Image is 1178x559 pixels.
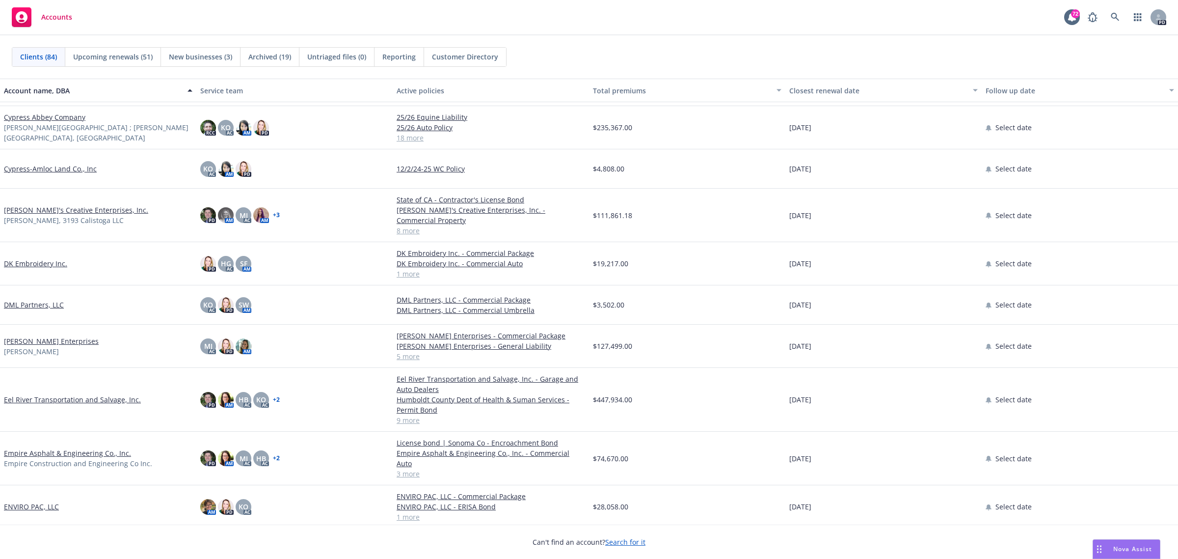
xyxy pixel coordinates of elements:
[1093,539,1160,559] button: Nova Assist
[218,207,234,223] img: photo
[4,448,131,458] a: Empire Asphalt & Engineering Co., Inc.
[397,225,585,236] a: 8 more
[240,258,247,269] span: SF
[789,341,811,351] span: [DATE]
[789,394,811,405] span: [DATE]
[4,346,59,357] span: [PERSON_NAME]
[593,453,628,464] span: $74,670.00
[785,79,982,102] button: Closest renewal date
[1113,545,1152,553] span: Nova Assist
[73,52,153,62] span: Upcoming renewals (51)
[995,258,1032,269] span: Select date
[4,164,97,174] a: Cypress-Amloc Land Co., Inc
[169,52,232,62] span: New businesses (3)
[4,502,59,512] a: ENVIRO PAC, LLC
[397,205,585,225] a: [PERSON_NAME]'s Creative Enterprises, Inc. - Commercial Property
[397,295,585,305] a: DML Partners, LLC - Commercial Package
[789,300,811,310] span: [DATE]
[533,537,645,547] span: Can't find an account?
[200,85,389,96] div: Service team
[397,269,585,279] a: 1 more
[218,392,234,408] img: photo
[789,164,811,174] span: [DATE]
[218,297,234,313] img: photo
[4,300,64,310] a: DML Partners, LLC
[248,52,291,62] span: Archived (19)
[4,215,124,225] span: [PERSON_NAME], 3193 Calistoga LLC
[789,210,811,221] span: [DATE]
[1105,7,1125,27] a: Search
[397,195,585,205] a: State of CA - Contractor's License Bond
[239,394,248,405] span: HB
[397,122,585,133] a: 25/26 Auto Policy
[200,256,216,272] img: photo
[995,122,1032,133] span: Select date
[1128,7,1148,27] a: Switch app
[593,210,632,221] span: $111,861.18
[995,300,1032,310] span: Select date
[221,122,231,133] span: KO
[789,258,811,269] span: [DATE]
[239,300,249,310] span: SW
[397,491,585,502] a: ENVIRO PAC, LLC - Commercial Package
[273,212,280,218] a: + 3
[397,305,585,315] a: DML Partners, LLC - Commercial Umbrella
[397,331,585,341] a: [PERSON_NAME] Enterprises - Commercial Package
[789,122,811,133] span: [DATE]
[200,207,216,223] img: photo
[605,537,645,547] a: Search for it
[307,52,366,62] span: Untriaged files (0)
[218,161,234,177] img: photo
[995,210,1032,221] span: Select date
[1083,7,1102,27] a: Report a Bug
[256,453,266,464] span: HB
[589,79,785,102] button: Total premiums
[200,120,216,136] img: photo
[203,164,213,174] span: KO
[239,502,248,512] span: KO
[593,164,624,174] span: $4,808.00
[236,120,251,136] img: photo
[593,394,632,405] span: $447,934.00
[397,248,585,258] a: DK Embroidery Inc. - Commercial Package
[273,397,280,403] a: + 2
[397,448,585,469] a: Empire Asphalt & Engineering Co., Inc. - Commercial Auto
[382,52,416,62] span: Reporting
[236,161,251,177] img: photo
[240,453,248,464] span: MJ
[236,338,251,354] img: photo
[4,205,148,215] a: [PERSON_NAME]'s Creative Enterprises, Inc.
[789,453,811,464] span: [DATE]
[982,79,1178,102] button: Follow up date
[397,112,585,122] a: 25/26 Equine Liability
[397,394,585,415] a: Humboldt County Dept of Health & Suman Services - Permit Bond
[4,336,99,346] a: [PERSON_NAME] Enterprises
[593,300,624,310] span: $3,502.00
[995,164,1032,174] span: Select date
[397,374,585,394] a: Eel River Transportation and Salvage, Inc. - Garage and Auto Dealers
[789,502,811,512] span: [DATE]
[200,392,216,408] img: photo
[1093,540,1105,559] div: Drag to move
[593,122,632,133] span: $235,367.00
[397,415,585,425] a: 9 more
[432,52,498,62] span: Customer Directory
[995,341,1032,351] span: Select date
[397,438,585,448] a: License bond | Sonoma Co - Encroachment Bond
[397,469,585,479] a: 3 more
[8,3,76,31] a: Accounts
[204,341,213,351] span: MJ
[4,258,67,269] a: DK Embroidery Inc.
[41,13,72,21] span: Accounts
[203,300,213,310] span: KO
[4,394,141,405] a: Eel River Transportation and Salvage, Inc.
[593,258,628,269] span: $19,217.00
[221,258,231,269] span: HG
[4,458,152,469] span: Empire Construction and Engineering Co Inc.
[995,394,1032,405] span: Select date
[789,85,967,96] div: Closest renewal date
